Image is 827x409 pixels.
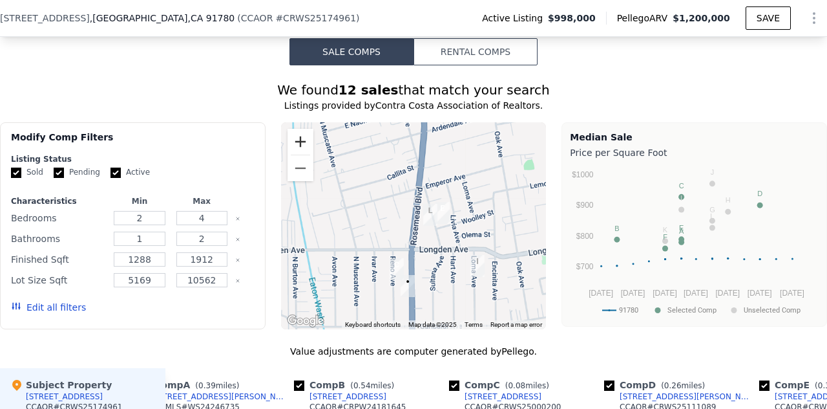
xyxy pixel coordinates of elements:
text: J [711,168,715,176]
div: Comp A [139,379,244,392]
span: 0.26 [664,381,682,390]
text: $800 [576,232,594,241]
div: Min [111,196,168,206]
svg: A chart. [570,162,815,324]
button: Clear [235,258,240,263]
span: 0.54 [353,381,371,390]
span: # CRWS25174961 [275,13,356,23]
label: Sold [11,167,43,178]
div: Listing Status [11,154,255,164]
a: Report a map error [490,321,542,328]
button: Zoom out [288,155,313,181]
text: [DATE] [589,289,614,298]
span: $1,200,000 [673,13,730,23]
text: $1000 [572,170,594,179]
label: Active [110,167,150,178]
a: Terms (opens in new tab) [465,321,483,328]
text: [DATE] [684,289,708,298]
div: 6222 Reno Ave [390,258,404,280]
text: [DATE] [748,289,772,298]
span: , CA 91780 [187,13,235,23]
span: 0.39 [198,381,216,390]
div: Modify Comp Filters [11,131,255,154]
text: [DATE] [653,289,678,298]
span: ( miles) [345,381,399,390]
text: 91780 [619,306,638,315]
div: Comp C [449,379,554,392]
text: L [711,212,715,220]
span: $998,000 [548,12,596,25]
text: D [758,190,763,197]
div: 6159 Rosemead Blvd [401,275,415,297]
text: B [615,225,620,232]
text: E [679,224,684,232]
button: Edit all filters [11,301,86,314]
div: 6351 Sultana Ave [423,204,437,226]
input: Pending [54,168,64,178]
div: Lot Size Sqft [11,271,106,289]
text: I [680,194,682,202]
span: Map data ©2025 [408,321,457,328]
text: C [679,182,684,190]
text: Unselected Comp [744,306,801,315]
input: Sold [11,168,21,178]
span: ( miles) [190,381,244,390]
button: Show Options [801,5,827,31]
button: Clear [235,237,240,242]
text: [DATE] [716,289,740,298]
button: Sale Comps [289,38,413,65]
div: [STREET_ADDRESS] [465,392,541,402]
button: Keyboard shortcuts [345,320,401,329]
div: [STREET_ADDRESS][PERSON_NAME] [154,392,289,402]
a: [STREET_ADDRESS] [449,392,541,402]
div: 9073 Woolley St [435,202,450,224]
button: Clear [235,216,240,221]
button: Clear [235,278,240,283]
text: K [663,226,668,234]
label: Pending [54,167,100,178]
a: [STREET_ADDRESS] [294,392,386,402]
input: Active [110,168,121,178]
a: [STREET_ADDRESS][PERSON_NAME] [139,392,289,402]
div: Subject Property [10,379,112,392]
text: H [726,196,731,204]
div: 6228 Loma Ave [470,255,485,277]
span: Active Listing [482,12,548,25]
div: Bedrooms [11,209,106,227]
button: SAVE [746,6,791,30]
text: A [679,227,684,235]
button: Zoom in [288,129,313,155]
span: ( miles) [656,381,710,390]
a: [STREET_ADDRESS][PERSON_NAME] [604,392,754,402]
div: Characteristics [11,196,106,206]
text: $700 [576,262,594,271]
div: Comp B [294,379,399,392]
text: G [709,206,715,214]
div: [STREET_ADDRESS] [26,392,103,402]
img: Google [284,313,327,329]
span: , [GEOGRAPHIC_DATA] [90,12,235,25]
text: [DATE] [780,289,804,298]
div: [STREET_ADDRESS] [309,392,386,402]
strong: 12 sales [339,82,399,98]
text: [DATE] [621,289,645,298]
span: Pellego ARV [617,12,673,25]
button: Rental Comps [413,38,538,65]
div: Median Sale [570,131,819,144]
div: Price per Square Foot [570,144,819,162]
span: 0.08 [508,381,525,390]
text: $900 [576,201,594,210]
text: Selected Comp [667,306,717,315]
div: Comp D [604,379,710,392]
div: ( ) [237,12,359,25]
span: CCAOR [241,13,273,23]
div: Finished Sqft [11,250,106,269]
a: Open this area in Google Maps (opens a new window) [284,313,327,329]
div: Bathrooms [11,230,106,248]
span: ( miles) [500,381,554,390]
div: [STREET_ADDRESS][PERSON_NAME] [620,392,754,402]
text: F [663,233,667,241]
div: Max [173,196,230,206]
